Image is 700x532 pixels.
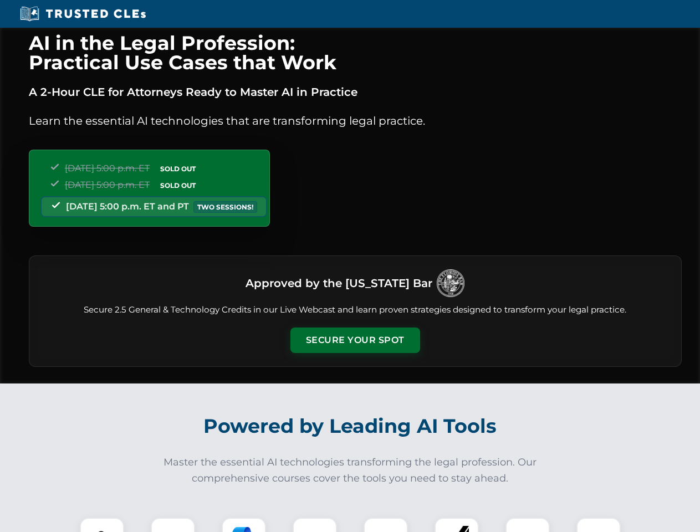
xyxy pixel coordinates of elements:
p: A 2-Hour CLE for Attorneys Ready to Master AI in Practice [29,83,682,101]
button: Secure Your Spot [290,328,420,353]
h2: Powered by Leading AI Tools [43,407,657,446]
span: SOLD OUT [156,163,200,175]
h1: AI in the Legal Profession: Practical Use Cases that Work [29,33,682,72]
span: SOLD OUT [156,180,200,191]
span: [DATE] 5:00 p.m. ET [65,163,150,173]
p: Learn the essential AI technologies that are transforming legal practice. [29,112,682,130]
img: Trusted CLEs [17,6,149,22]
p: Master the essential AI technologies transforming the legal profession. Our comprehensive courses... [156,454,544,487]
h3: Approved by the [US_STATE] Bar [246,273,432,293]
p: Secure 2.5 General & Technology Credits in our Live Webcast and learn proven strategies designed ... [43,304,668,316]
span: [DATE] 5:00 p.m. ET [65,180,150,190]
img: Logo [437,269,464,297]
